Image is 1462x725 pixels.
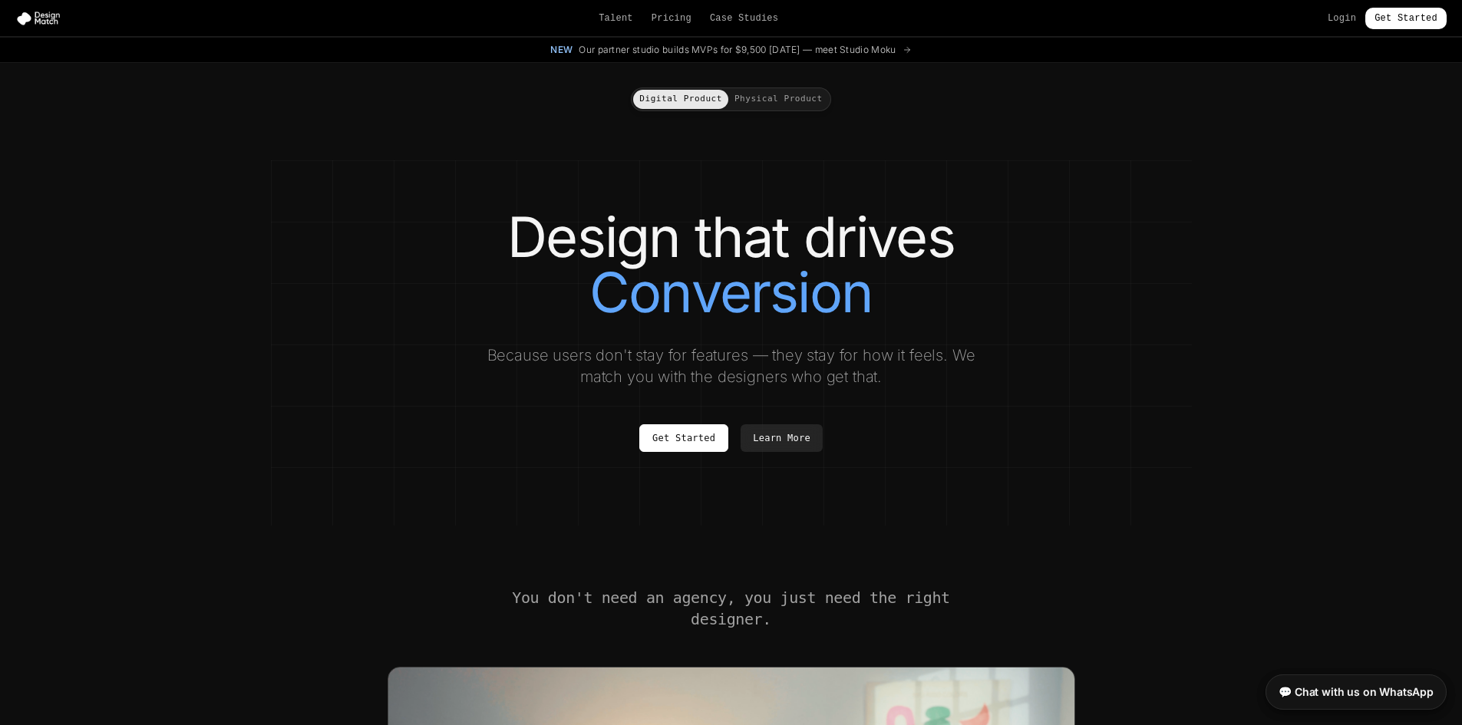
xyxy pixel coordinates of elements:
[1266,674,1447,710] a: 💬 Chat with us on WhatsApp
[1328,12,1356,25] a: Login
[710,12,778,25] a: Case Studies
[474,344,989,387] p: Because users don't stay for features — they stay for how it feels. We match you with the designe...
[15,11,68,26] img: Design Match
[639,424,728,452] a: Get Started
[633,90,728,109] button: Digital Product
[510,587,952,630] h2: You don't need an agency, you just need the right designer.
[302,209,1161,320] h1: Design that drives
[728,90,829,109] button: Physical Product
[599,12,633,25] a: Talent
[579,44,896,56] span: Our partner studio builds MVPs for $9,500 [DATE] — meet Studio Moku
[652,12,691,25] a: Pricing
[1365,8,1447,29] a: Get Started
[550,44,573,56] span: New
[589,265,873,320] span: Conversion
[741,424,823,452] a: Learn More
